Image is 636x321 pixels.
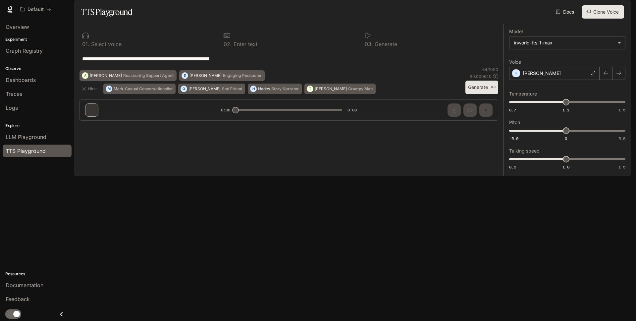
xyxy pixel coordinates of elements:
p: Select voice [89,41,122,47]
p: Casual Conversationalist [125,87,173,91]
p: [PERSON_NAME] [523,70,561,77]
div: O [181,84,187,94]
button: MMarkCasual Conversationalist [103,84,176,94]
div: M [106,84,112,94]
button: Clone Voice [582,5,624,19]
p: 0 3 . [365,41,373,47]
a: Docs [555,5,577,19]
span: 1.1 [562,107,569,113]
p: Temperature [509,92,537,96]
p: [PERSON_NAME] [189,74,222,78]
p: Mark [114,87,124,91]
p: Model [509,29,523,34]
span: 0.5 [509,164,516,170]
button: HHadesStory Narrator [248,84,302,94]
button: A[PERSON_NAME]Reassuring Support Agent [79,70,177,81]
p: [PERSON_NAME] [315,87,347,91]
p: [PERSON_NAME] [90,74,122,78]
p: Generate [373,41,397,47]
p: Reassuring Support Agent [123,74,174,78]
p: Voice [509,60,521,64]
p: [PERSON_NAME] [188,87,221,91]
div: A [82,70,88,81]
p: Grumpy Man [348,87,373,91]
p: 0 1 . [82,41,89,47]
button: T[PERSON_NAME]Grumpy Man [304,84,376,94]
p: 64 / 1000 [482,67,498,72]
button: D[PERSON_NAME]Engaging Podcaster [179,70,265,81]
p: 0 2 . [224,41,232,47]
p: Talking speed [509,149,540,153]
button: All workspaces [17,3,54,16]
span: 1.0 [562,164,569,170]
div: D [182,70,188,81]
p: Enter text [232,41,257,47]
span: 1.5 [618,107,625,113]
button: Hide [79,84,101,94]
div: inworld-tts-1-max [509,36,625,49]
p: Pitch [509,120,520,125]
div: inworld-tts-1-max [514,39,614,46]
span: 0 [565,136,567,141]
span: 5.0 [618,136,625,141]
span: 1.5 [618,164,625,170]
p: Story Narrator [271,87,299,91]
div: T [307,84,313,94]
span: -5.0 [509,136,518,141]
p: Hades [258,87,270,91]
p: ⌘⏎ [491,86,496,90]
p: $ 0.000640 [470,74,492,79]
h1: TTS Playground [81,5,132,19]
div: H [250,84,256,94]
button: O[PERSON_NAME]Sad Friend [178,84,245,94]
p: Sad Friend [222,87,242,91]
span: 0.7 [509,107,516,113]
p: Engaging Podcaster [223,74,262,78]
button: Generate⌘⏎ [465,81,498,94]
p: Default [27,7,44,12]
